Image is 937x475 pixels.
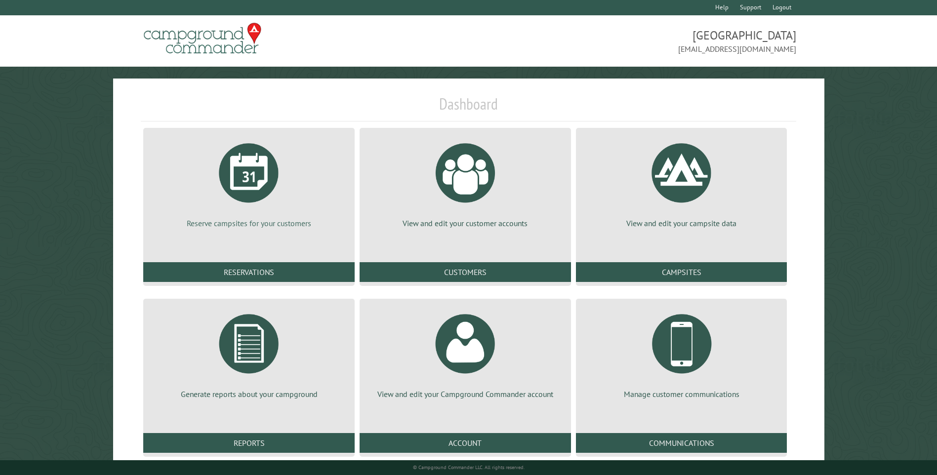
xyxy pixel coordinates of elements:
[155,389,343,399] p: Generate reports about your campground
[141,19,264,58] img: Campground Commander
[588,307,775,399] a: Manage customer communications
[155,307,343,399] a: Generate reports about your campground
[360,262,571,282] a: Customers
[371,136,559,229] a: View and edit your customer accounts
[576,433,787,453] a: Communications
[469,27,796,55] span: [GEOGRAPHIC_DATA] [EMAIL_ADDRESS][DOMAIN_NAME]
[588,389,775,399] p: Manage customer communications
[576,262,787,282] a: Campsites
[588,136,775,229] a: View and edit your campsite data
[155,136,343,229] a: Reserve campsites for your customers
[141,94,796,121] h1: Dashboard
[155,218,343,229] p: Reserve campsites for your customers
[371,218,559,229] p: View and edit your customer accounts
[588,218,775,229] p: View and edit your campsite data
[371,389,559,399] p: View and edit your Campground Commander account
[360,433,571,453] a: Account
[413,464,525,471] small: © Campground Commander LLC. All rights reserved.
[371,307,559,399] a: View and edit your Campground Commander account
[143,262,355,282] a: Reservations
[143,433,355,453] a: Reports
